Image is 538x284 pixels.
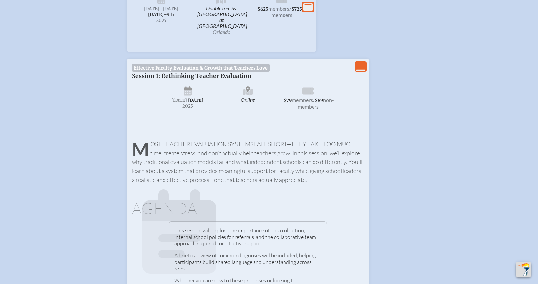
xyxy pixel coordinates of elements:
span: [DATE]–⁠9th [148,12,174,17]
span: $89 [315,98,323,103]
span: [DATE] [144,6,159,12]
span: 2025 [164,104,212,109]
button: Scroll Top [516,262,531,277]
span: non-members [298,97,334,110]
span: members [268,5,289,12]
span: Session 1: Rethinking Teacher Evaluation [132,72,251,80]
span: / [289,5,291,12]
p: A brief overview of common diagnoses will be included, helping participants build shared language... [174,252,321,272]
span: Online [219,84,278,113]
span: members [292,97,313,103]
h1: Agenda [132,200,364,216]
span: 2025 [137,18,185,23]
span: [DATE] [188,98,203,103]
span: Orlando [213,29,230,35]
span: / [313,97,315,103]
p: Most teacher evaluation systems fall short—they take too much time, create stress, and don’t actu... [132,140,364,184]
span: –[DATE] [159,6,178,12]
span: $725 [291,6,302,12]
span: [DATE] [171,98,187,103]
img: To the top [517,263,530,276]
span: non-members [271,5,313,18]
p: This session will explore the importance of data collection, internal school policies for referra... [174,227,321,247]
span: $625 [257,6,268,12]
span: $79 [284,98,292,103]
span: Effective Faculty Evaluation & Growth that Teachers Love [132,64,270,72]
